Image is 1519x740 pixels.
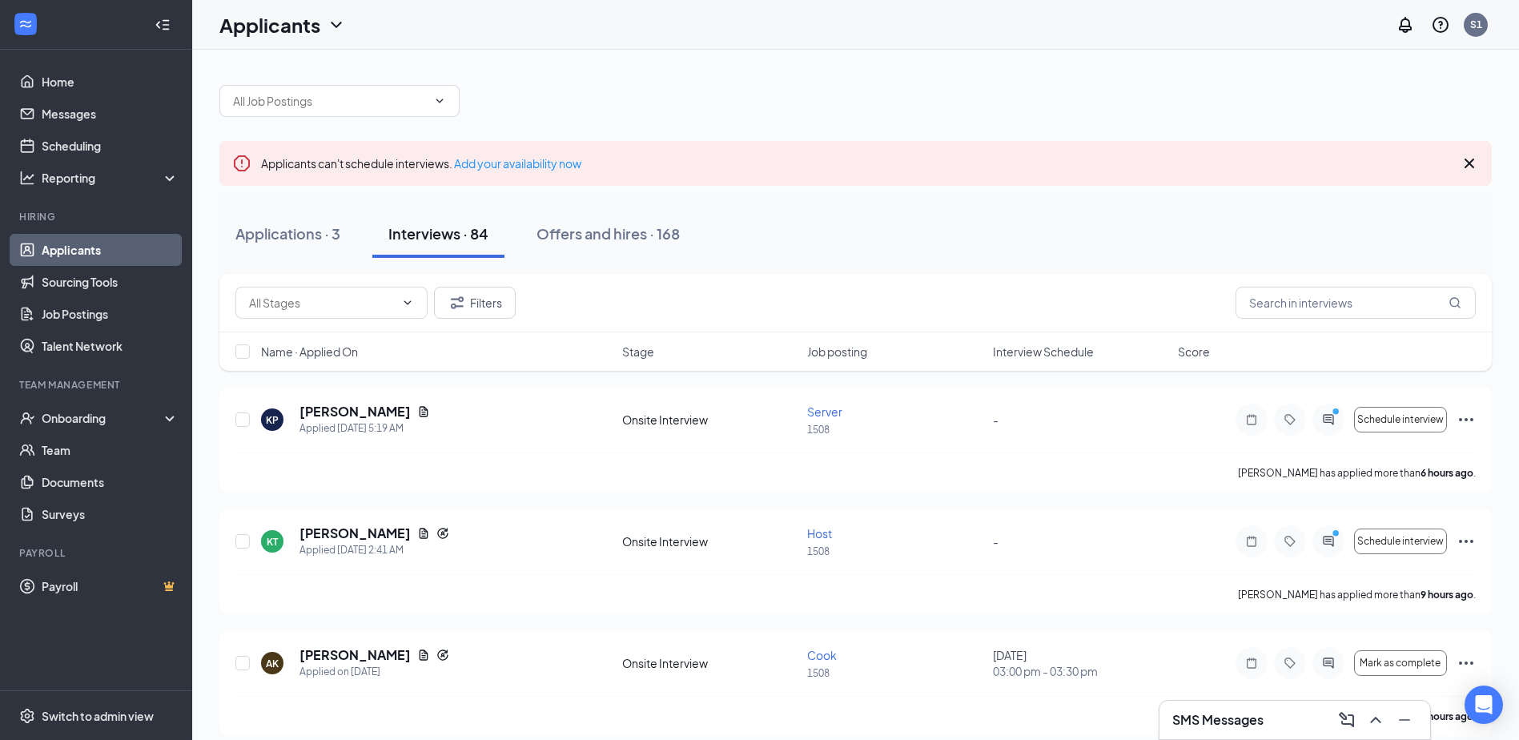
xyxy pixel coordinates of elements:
[299,420,430,436] div: Applied [DATE] 5:19 AM
[993,344,1094,360] span: Interview Schedule
[233,92,427,110] input: All Job Postings
[434,287,516,319] button: Filter Filters
[807,404,842,419] span: Server
[436,649,449,662] svg: Reapply
[266,657,279,670] div: AK
[299,646,411,664] h5: [PERSON_NAME]
[42,66,179,98] a: Home
[1415,710,1473,722] b: 15 hours ago
[42,570,179,602] a: PayrollCrown
[807,648,837,662] span: Cook
[1319,535,1338,548] svg: ActiveChat
[261,156,581,171] span: Applicants can't schedule interviews.
[417,649,430,662] svg: Document
[1328,407,1348,420] svg: PrimaryDot
[261,344,358,360] span: Name · Applied On
[19,170,35,186] svg: Analysis
[622,655,798,671] div: Onsite Interview
[433,95,446,107] svg: ChevronDown
[1395,710,1414,730] svg: Minimize
[18,16,34,32] svg: WorkstreamLogo
[42,498,179,530] a: Surveys
[993,647,1168,679] div: [DATE]
[219,11,320,38] h1: Applicants
[42,466,179,498] a: Documents
[436,527,449,540] svg: Reapply
[42,330,179,362] a: Talent Network
[42,130,179,162] a: Scheduling
[1178,344,1210,360] span: Score
[299,403,411,420] h5: [PERSON_NAME]
[327,15,346,34] svg: ChevronDown
[1354,650,1447,676] button: Mark as complete
[807,545,983,558] p: 1508
[266,413,279,427] div: KP
[993,412,999,427] span: -
[19,708,35,724] svg: Settings
[993,534,999,549] span: -
[417,405,430,418] svg: Document
[1280,413,1300,426] svg: Tag
[42,434,179,466] a: Team
[1334,707,1360,733] button: ComposeMessage
[1238,588,1476,601] p: [PERSON_NAME] has applied more than .
[1363,707,1388,733] button: ChevronUp
[42,170,179,186] div: Reporting
[1280,657,1300,670] svg: Tag
[19,410,35,426] svg: UserCheck
[1238,466,1476,480] p: [PERSON_NAME] has applied more than .
[1354,407,1447,432] button: Schedule interview
[1396,15,1415,34] svg: Notifications
[401,296,414,309] svg: ChevronDown
[1470,18,1482,31] div: S1
[807,344,867,360] span: Job posting
[1457,410,1476,429] svg: Ellipses
[1421,589,1473,601] b: 9 hours ago
[1242,413,1261,426] svg: Note
[1431,15,1450,34] svg: QuestionInfo
[249,294,395,312] input: All Stages
[807,423,983,436] p: 1508
[1366,710,1385,730] svg: ChevronUp
[622,533,798,549] div: Onsite Interview
[448,293,467,312] svg: Filter
[807,666,983,680] p: 1508
[299,542,449,558] div: Applied [DATE] 2:41 AM
[1465,686,1503,724] div: Open Intercom Messenger
[1242,657,1261,670] svg: Note
[42,98,179,130] a: Messages
[232,154,251,173] svg: Error
[155,17,171,33] svg: Collapse
[454,156,581,171] a: Add your availability now
[1457,532,1476,551] svg: Ellipses
[299,664,449,680] div: Applied on [DATE]
[1319,657,1338,670] svg: ActiveChat
[1328,529,1348,541] svg: PrimaryDot
[1357,536,1444,547] span: Schedule interview
[42,410,165,426] div: Onboarding
[42,266,179,298] a: Sourcing Tools
[1360,658,1441,669] span: Mark as complete
[299,525,411,542] h5: [PERSON_NAME]
[19,378,175,392] div: Team Management
[42,708,154,724] div: Switch to admin view
[235,223,340,243] div: Applications · 3
[1172,711,1264,729] h3: SMS Messages
[993,663,1168,679] span: 03:00 pm - 03:30 pm
[42,234,179,266] a: Applicants
[1449,296,1461,309] svg: MagnifyingGlass
[1236,287,1476,319] input: Search in interviews
[1392,707,1417,733] button: Minimize
[1421,467,1473,479] b: 6 hours ago
[1460,154,1479,173] svg: Cross
[388,223,488,243] div: Interviews · 84
[1354,529,1447,554] button: Schedule interview
[536,223,680,243] div: Offers and hires · 168
[1357,414,1444,425] span: Schedule interview
[19,546,175,560] div: Payroll
[1242,535,1261,548] svg: Note
[807,526,832,541] span: Host
[417,527,430,540] svg: Document
[19,210,175,223] div: Hiring
[42,298,179,330] a: Job Postings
